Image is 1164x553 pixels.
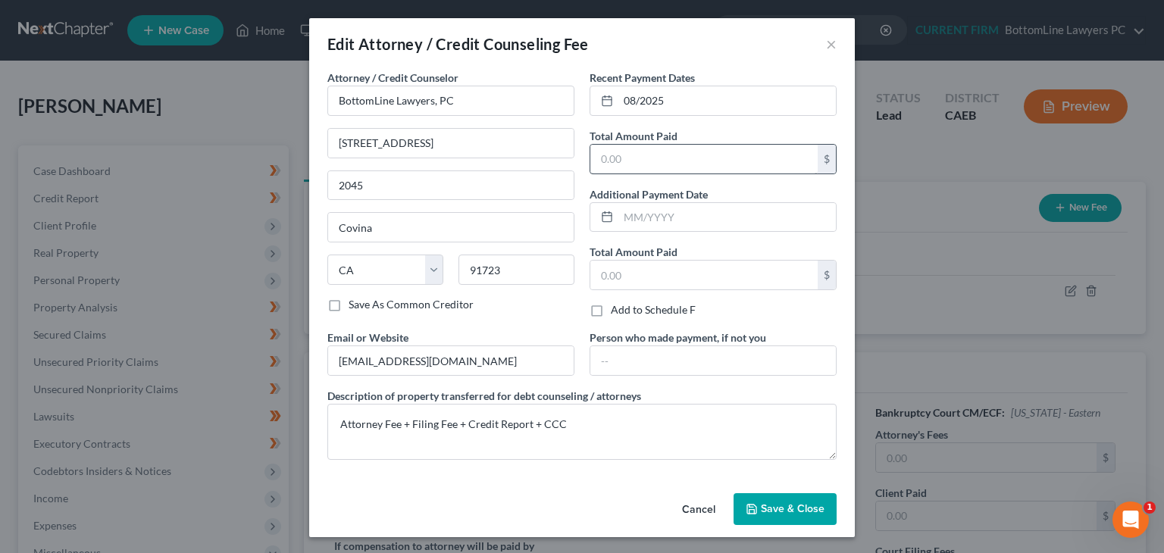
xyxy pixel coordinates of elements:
[734,493,837,525] button: Save & Close
[1112,501,1149,538] iframe: Intercom live chat
[590,70,695,86] label: Recent Payment Dates
[670,495,727,525] button: Cancel
[327,388,641,404] label: Description of property transferred for debt counseling / attorneys
[327,35,355,53] span: Edit
[1144,501,1156,514] span: 1
[761,502,824,515] span: Save & Close
[590,128,677,144] label: Total Amount Paid
[327,330,408,345] label: Email or Website
[328,129,574,158] input: Enter address...
[590,330,766,345] label: Person who made payment, if not you
[590,186,708,202] label: Additional Payment Date
[458,255,574,285] input: Enter zip...
[590,346,836,375] input: --
[618,86,836,115] input: MM/YYYY
[590,145,818,173] input: 0.00
[327,71,458,84] span: Attorney / Credit Counselor
[349,297,474,312] label: Save As Common Creditor
[611,302,696,317] label: Add to Schedule F
[358,35,589,53] span: Attorney / Credit Counseling Fee
[618,203,836,232] input: MM/YYYY
[590,244,677,260] label: Total Amount Paid
[818,145,836,173] div: $
[328,213,574,242] input: Enter city...
[328,171,574,200] input: Apt, Suite, etc...
[826,35,837,53] button: ×
[328,346,574,375] input: --
[818,261,836,289] div: $
[590,261,818,289] input: 0.00
[327,86,574,116] input: Search creditor by name...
